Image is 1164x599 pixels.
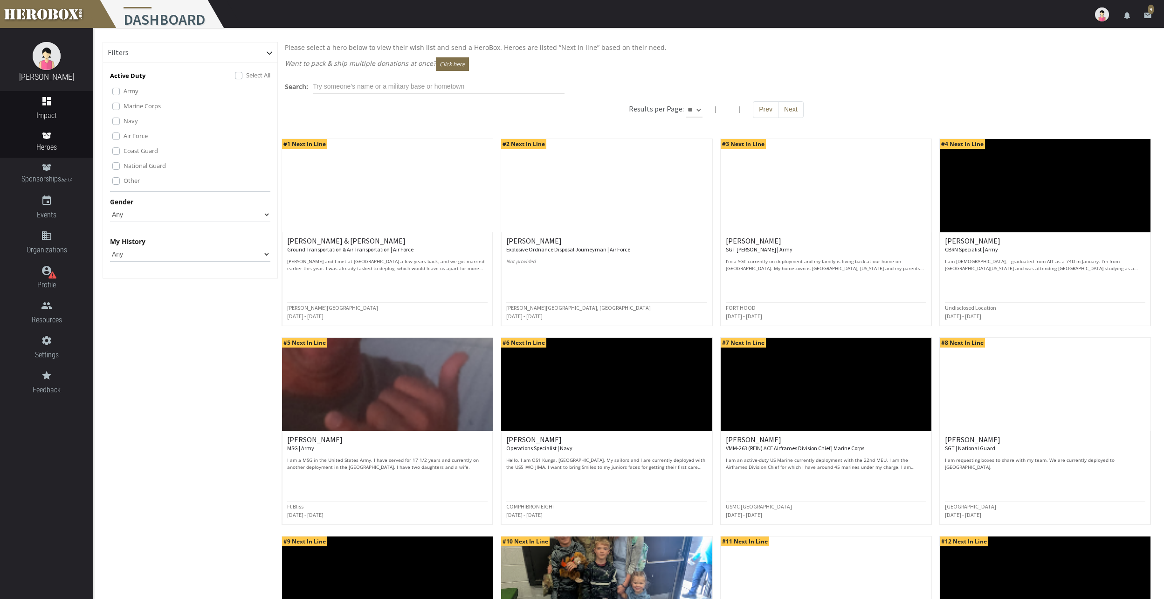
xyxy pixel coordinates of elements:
[720,139,932,326] a: #3 Next In Line [PERSON_NAME] SGT [PERSON_NAME] | Army I'm a SGT currently on deployment and my f...
[726,511,762,518] small: [DATE] - [DATE]
[945,237,1145,253] h6: [PERSON_NAME]
[501,337,712,525] a: #6 Next In Line [PERSON_NAME] Operations Specialist | Navy Hello, I am OS1 Kunga, [GEOGRAPHIC_DAT...
[945,511,981,518] small: [DATE] - [DATE]
[33,42,61,70] img: female.jpg
[778,101,804,118] button: Next
[726,246,792,253] small: SGT [PERSON_NAME] | Army
[124,146,158,156] label: Coast Guard
[282,139,327,149] span: #1 Next In Line
[506,445,572,452] small: Operations Specialist | Navy
[945,503,996,510] small: [GEOGRAPHIC_DATA]
[287,445,314,452] small: MSG | Army
[287,511,324,518] small: [DATE] - [DATE]
[1095,7,1109,21] img: user-image
[721,536,769,546] span: #11 Next In Line
[726,436,926,452] h6: [PERSON_NAME]
[110,70,145,81] p: Active Duty
[945,258,1145,272] p: I am [DEMOGRAPHIC_DATA], I graduated from AIT as a 74D in January. I’m from [GEOGRAPHIC_DATA][US_...
[726,258,926,272] p: I'm a SGT currently on deployment and my family is living back at our home on [GEOGRAPHIC_DATA]. ...
[940,338,985,348] span: #8 Next In Line
[246,70,270,80] label: Select All
[721,139,766,149] span: #3 Next In Line
[282,139,493,326] a: #1 Next In Line [PERSON_NAME] & [PERSON_NAME] Ground Transportation & Air Transportation | Air Fo...
[721,338,766,348] span: #7 Next In Line
[945,304,996,311] small: Undisclosed Location
[501,139,546,149] span: #2 Next In Line
[720,337,932,525] a: #7 Next In Line [PERSON_NAME] VMM-263 (REIN) ACE Airframes Division Chief | Marine Corps I am an ...
[714,104,717,113] span: |
[726,237,926,253] h6: [PERSON_NAME]
[940,139,985,149] span: #4 Next In Line
[506,511,543,518] small: [DATE] - [DATE]
[945,457,1145,471] p: I am requesting boxes to share with my team. We are currently deployed to [GEOGRAPHIC_DATA].
[110,196,133,207] label: Gender
[506,503,556,510] small: COMPHIBRON EIGHT
[501,338,546,348] span: #6 Next In Line
[287,304,378,311] small: [PERSON_NAME][GEOGRAPHIC_DATA]
[287,313,324,320] small: [DATE] - [DATE]
[738,104,742,113] span: |
[282,536,327,546] span: #9 Next In Line
[940,536,988,546] span: #12 Next In Line
[285,42,1148,53] p: Please select a hero below to view their wish list and send a HeroBox. Heroes are listed “Next in...
[506,436,707,452] h6: [PERSON_NAME]
[939,139,1151,326] a: #4 Next In Line [PERSON_NAME] CBRN Specialist | Army I am [DEMOGRAPHIC_DATA], I graduated from AI...
[282,337,493,525] a: #5 Next In Line [PERSON_NAME] MSG | Army I am a MSG in the United States Army. I have served for ...
[282,338,327,348] span: #5 Next In Line
[1143,11,1152,20] i: email
[287,246,413,253] small: Ground Transportation & Air Transportation | Air Force
[726,313,762,320] small: [DATE] - [DATE]
[124,160,166,171] label: National Guard
[287,503,303,510] small: Ft Bliss
[506,457,707,471] p: Hello, I am OS1 Kunga, [GEOGRAPHIC_DATA]. My sailors and I are currently deployed with the USS IW...
[313,79,565,94] input: Try someone's name or a military base or hometown
[726,445,864,452] small: VMM-263 (REIN) ACE Airframes Division Chief | Marine Corps
[726,457,926,471] p: I am an active-duty US Marine currently deployment with the 22nd MEU. I am the Airframes Division...
[108,49,129,57] h6: Filters
[945,246,998,253] small: CBRN Specialist | Army
[506,246,630,253] small: Explosive Ordnance Disposal Journeyman | Air Force
[945,313,981,320] small: [DATE] - [DATE]
[506,304,651,311] small: [PERSON_NAME][GEOGRAPHIC_DATA], [GEOGRAPHIC_DATA]
[287,436,488,452] h6: [PERSON_NAME]
[506,237,707,253] h6: [PERSON_NAME]
[285,81,308,92] label: Search:
[939,337,1151,525] a: #8 Next In Line [PERSON_NAME] SGT | National Guard I am requesting boxes to share with my team. W...
[726,304,756,311] small: FORT HOOD
[19,72,74,82] a: [PERSON_NAME]
[945,436,1145,452] h6: [PERSON_NAME]
[501,536,550,546] span: #10 Next In Line
[753,101,778,118] button: Prev
[726,503,792,510] small: USMC [GEOGRAPHIC_DATA]
[287,237,488,253] h6: [PERSON_NAME] & [PERSON_NAME]
[945,445,995,452] small: SGT | National Guard
[436,57,469,71] button: Click here
[506,258,707,272] p: Not provided
[61,177,72,183] small: BETA
[1148,5,1154,14] span: 9
[124,131,148,141] label: Air Force
[629,104,684,113] h6: Results per Page:
[124,86,138,96] label: Army
[124,175,140,186] label: Other
[124,101,161,111] label: Marine Corps
[285,57,1148,71] p: Want to pack & ship multiple donations at once?
[124,116,138,126] label: Navy
[287,457,488,471] p: I am a MSG in the United States Army. I have served for 17 1/2 years and currently on another dep...
[506,313,543,320] small: [DATE] - [DATE]
[110,236,145,247] label: My History
[287,258,488,272] p: [PERSON_NAME] and I met at [GEOGRAPHIC_DATA] a few years back, and we got married earlier this ye...
[1123,11,1131,20] i: notifications
[501,139,712,326] a: #2 Next In Line [PERSON_NAME] Explosive Ordnance Disposal Journeyman | Air Force Not provided [PE...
